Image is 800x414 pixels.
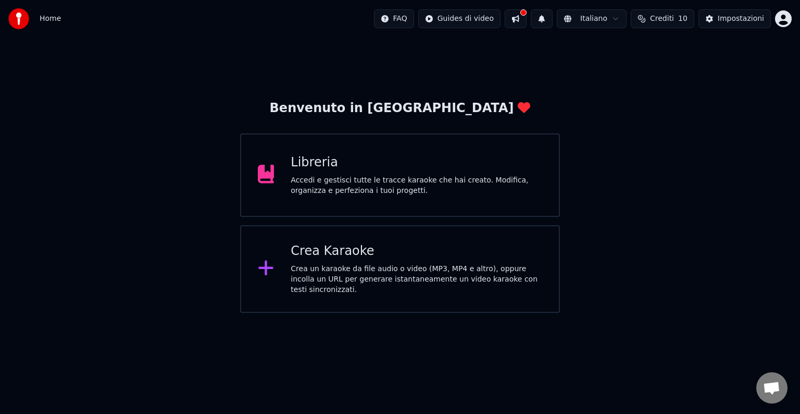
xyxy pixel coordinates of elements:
img: youka [8,8,29,29]
div: Libreria [291,154,542,171]
button: FAQ [374,9,414,28]
span: Home [40,14,61,24]
span: 10 [678,14,687,24]
div: Crea Karaoke [291,243,542,260]
span: Crediti [650,14,674,24]
button: Impostazioni [698,9,771,28]
button: Guides di video [418,9,501,28]
a: Aprire la chat [756,372,787,404]
div: Crea un karaoke da file audio o video (MP3, MP4 e altro), oppure incolla un URL per generare ista... [291,264,542,295]
div: Accedi e gestisci tutte le tracce karaoke che hai creato. Modifica, organizza e perfeziona i tuoi... [291,175,542,196]
div: Impostazioni [718,14,764,24]
nav: breadcrumb [40,14,61,24]
button: Crediti10 [631,9,694,28]
div: Benvenuto in [GEOGRAPHIC_DATA] [270,100,531,117]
